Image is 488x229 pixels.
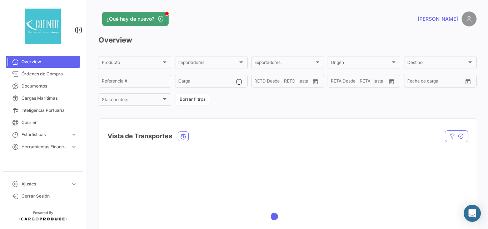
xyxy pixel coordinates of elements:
[21,83,77,89] span: Documentos
[71,181,77,187] span: expand_more
[21,144,68,150] span: Herramientas Financieras
[6,56,80,68] a: Overview
[71,131,77,138] span: expand_more
[425,80,452,85] input: Hasta
[407,61,467,66] span: Destino
[6,116,80,129] a: Courier
[175,94,210,105] button: Borrar filtros
[106,15,154,23] span: ¿Qué hay de nuevo?
[21,95,77,101] span: Cargas Marítimas
[349,80,375,85] input: Hasta
[6,68,80,80] a: Órdenes de Compra
[464,205,481,222] div: Abrir Intercom Messenger
[25,9,61,44] img: dddaabaa-7948-40ed-83b9-87789787af52.jpeg
[71,144,77,150] span: expand_more
[6,80,80,92] a: Documentos
[462,11,477,26] img: placeholder-user.png
[331,80,344,85] input: Desde
[21,71,77,77] span: Órdenes de Compra
[21,181,68,187] span: Ajustes
[178,132,188,141] button: Ocean
[254,61,314,66] span: Exportadores
[386,76,397,87] button: Open calendar
[254,80,267,85] input: Desde
[463,76,473,87] button: Open calendar
[108,131,172,141] h4: Vista de Transportes
[331,61,390,66] span: Origen
[6,104,80,116] a: Inteligencia Portuaria
[178,61,238,66] span: Importadores
[21,131,68,138] span: Estadísticas
[6,92,80,104] a: Cargas Marítimas
[21,119,77,126] span: Courier
[21,193,77,199] span: Cerrar Sesión
[418,15,458,23] span: [PERSON_NAME]
[407,80,420,85] input: Desde
[21,107,77,114] span: Inteligencia Portuaria
[99,35,477,45] h3: Overview
[102,12,169,26] button: ¿Qué hay de nuevo?
[310,76,321,87] button: Open calendar
[21,59,77,65] span: Overview
[102,98,161,103] span: Stakeholders
[102,61,161,66] span: Producto
[272,80,299,85] input: Hasta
